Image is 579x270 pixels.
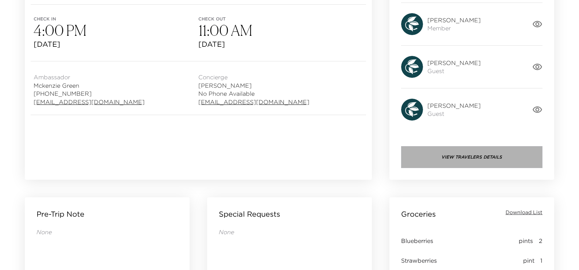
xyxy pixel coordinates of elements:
img: avatar.4afec266560d411620d96f9f038fe73f.svg [401,13,423,35]
span: Guest [427,110,481,118]
a: [EMAIL_ADDRESS][DOMAIN_NAME] [198,98,309,106]
h3: 11:00 AM [198,22,363,39]
span: Strawberries [401,256,437,265]
button: View Travelers Details [401,146,542,168]
span: [DATE] [34,39,198,49]
span: [PERSON_NAME] [198,81,309,90]
p: None [37,228,178,236]
span: [DATE] [198,39,363,49]
span: Ambassador [34,73,145,81]
span: Blueberries [401,237,433,245]
span: [PERSON_NAME] [427,102,481,110]
a: [EMAIL_ADDRESS][DOMAIN_NAME] [34,98,145,106]
h3: 4:00 PM [34,22,198,39]
span: Member [427,24,481,32]
span: [PERSON_NAME] [427,16,481,24]
span: pints [519,237,533,245]
img: avatar.4afec266560d411620d96f9f038fe73f.svg [401,56,423,78]
span: [PERSON_NAME] [427,59,481,67]
img: avatar.4afec266560d411620d96f9f038fe73f.svg [401,99,423,121]
p: Groceries [401,209,436,219]
span: [PHONE_NUMBER] [34,90,145,98]
span: 1 [540,256,542,265]
span: Check in [34,16,198,22]
span: Check out [198,16,363,22]
p: None [219,228,360,236]
span: 2 [539,237,542,245]
span: Concierge [198,73,309,81]
p: Special Requests [219,209,280,219]
span: Guest [427,67,481,75]
span: Mckenzie Green [34,81,145,90]
p: Pre-Trip Note [37,209,84,219]
span: No Phone Available [198,90,309,98]
button: Download List [506,209,542,216]
span: pint [523,256,534,265]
